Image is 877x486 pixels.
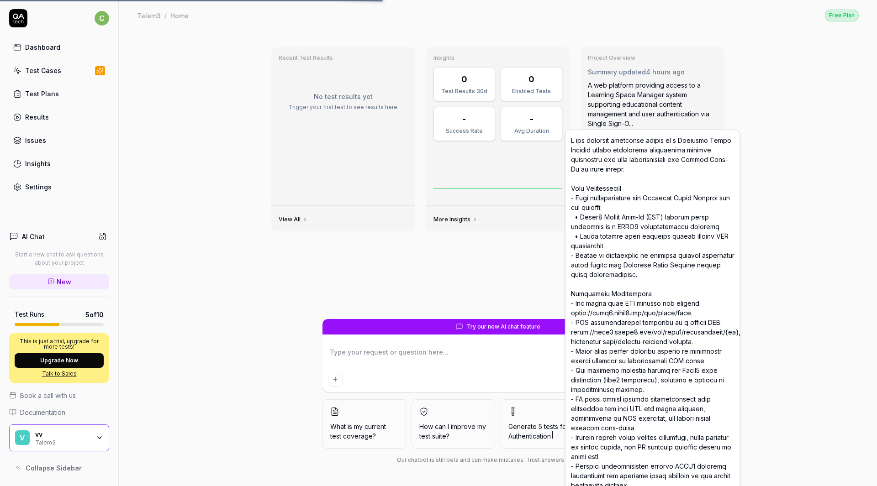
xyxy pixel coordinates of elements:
[528,73,534,85] div: 0
[170,11,189,20] div: Home
[95,11,109,26] span: c
[9,131,109,149] a: Issues
[588,80,717,128] div: A web platform providing access to a Learning Space Manager system supporting educational content...
[588,54,717,62] h3: Project Overview
[95,9,109,27] button: c
[279,103,408,111] p: Trigger your first test to see results here
[25,159,51,168] div: Insights
[25,89,59,99] div: Test Plans
[322,456,673,464] div: Our chatbot is still beta and can make mistakes. Trust answers with caution.
[9,391,109,400] a: Book a call with us
[15,430,30,445] span: v
[57,277,71,287] span: New
[9,85,109,103] a: Test Plans
[9,408,109,417] a: Documentation
[20,391,76,400] span: Book a call with us
[164,11,167,20] div: /
[15,353,104,368] button: Upgrade Now
[508,422,576,441] span: Generate 5 tests for
[35,438,90,445] div: Talem3
[507,127,556,135] div: Avg Duration
[25,182,52,192] div: Settings
[588,68,646,76] span: Summary updated
[825,9,859,21] button: Free Plan
[507,87,556,95] div: Enabled Tests
[9,155,109,172] a: Insights
[462,113,466,125] div: -
[26,463,82,473] span: Collapse Sidebar
[20,408,65,417] span: Documentation
[85,310,104,319] span: 5 of 10
[25,136,46,145] div: Issues
[433,54,563,62] h3: Insights
[25,42,60,52] div: Dashboard
[25,66,61,75] div: Test Cases
[412,399,495,449] button: How can I improve my test suite?
[646,68,685,76] time: 4 hours ago
[9,62,109,79] a: Test Cases
[501,399,584,449] button: Generate 5 tests forAuthentication
[9,274,109,289] a: New
[15,370,104,378] a: Talk to Sales
[433,216,478,223] a: More Insights
[9,108,109,126] a: Results
[9,251,109,267] p: Start a new chat to ask questions about your project
[137,11,161,20] div: Talem3
[439,87,489,95] div: Test Results 30d
[328,372,343,387] button: Add attachment
[467,323,540,331] span: Try our new AI chat feature
[419,422,487,441] span: How can I improve my test suite?
[279,216,308,223] a: View All
[25,112,49,122] div: Results
[461,73,467,85] div: 0
[330,422,398,441] span: What is my current test coverage?
[9,38,109,56] a: Dashboard
[530,113,534,125] div: -
[279,92,408,101] p: No test results yet
[825,10,859,21] div: Free Plan
[9,424,109,452] button: vvvTalem3
[35,430,90,439] div: vv
[9,459,109,477] button: Collapse Sidebar
[15,339,104,350] p: This is just a trial, upgrade for more tests!
[439,127,489,135] div: Success Rate
[508,432,551,440] span: Authentication
[9,178,109,196] a: Settings
[15,310,44,319] h5: Test Runs
[22,232,45,241] h4: AI Chat
[322,399,406,449] button: What is my current test coverage?
[279,54,408,62] h3: Recent Test Results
